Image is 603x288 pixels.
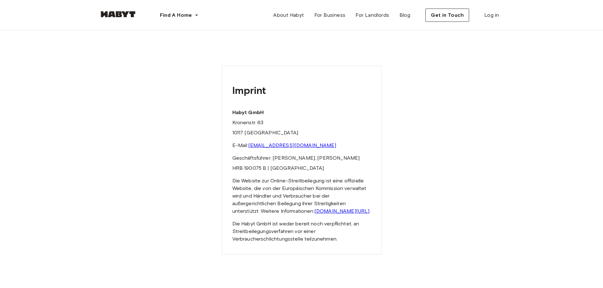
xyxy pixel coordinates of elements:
[314,208,370,214] a: [DOMAIN_NAME][URL]
[232,220,371,243] p: Die Habyt GmbH ist weder bereit noch verpflichtet, an Streitbeilegungsverfahren vor einer Verbrau...
[232,109,264,115] strong: Habyt GmbH
[309,9,351,21] a: For Business
[232,119,371,126] p: Kronenstr. 63
[394,9,416,21] a: Blog
[248,142,336,148] a: [EMAIL_ADDRESS][DOMAIN_NAME]
[350,9,394,21] a: For Landlords
[479,9,504,21] a: Log in
[232,142,371,149] p: E-Mail:
[314,11,346,19] span: For Business
[399,11,411,19] span: Blog
[160,11,192,19] span: Find A Home
[232,129,371,137] p: 10117 [GEOGRAPHIC_DATA]
[425,9,469,22] button: Get in Touch
[232,177,371,215] p: Die Website zur Online-Streitbeilegung ist eine offizielle Website, die von der Europäischen Komm...
[232,84,266,96] strong: Imprint
[273,11,304,19] span: About Habyt
[431,11,464,19] span: Get in Touch
[232,164,371,172] p: HRB 190075 B | [GEOGRAPHIC_DATA]
[484,11,499,19] span: Log in
[355,11,389,19] span: For Landlords
[155,9,204,21] button: Find A Home
[268,9,309,21] a: About Habyt
[232,154,371,162] p: Geschäftsführer: [PERSON_NAME], [PERSON_NAME]
[99,11,137,17] img: Habyt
